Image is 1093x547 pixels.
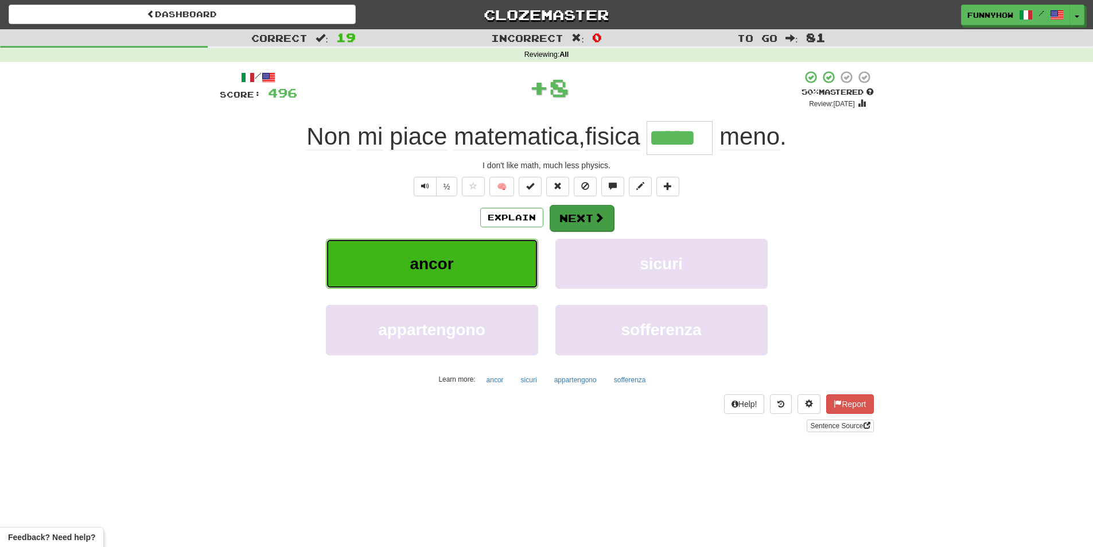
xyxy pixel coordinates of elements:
[559,51,569,59] strong: All
[548,371,603,389] button: appartengono
[220,90,261,99] span: Score:
[608,371,652,389] button: sofferenza
[306,123,351,150] span: Non
[462,177,485,196] button: Favorite sentence (alt+f)
[574,177,597,196] button: Ignore sentence (alt+i)
[438,375,475,383] small: Learn more:
[571,33,584,43] span: :
[268,86,297,100] span: 496
[802,87,874,98] div: Mastered
[737,32,777,44] span: To go
[9,5,356,24] a: Dashboard
[585,123,640,150] span: fisica
[410,255,453,273] span: ancor
[515,371,543,389] button: sicuri
[529,70,549,104] span: +
[480,208,543,227] button: Explain
[436,177,458,196] button: ½
[220,70,297,84] div: /
[961,5,1070,25] a: Funnyhow /
[592,30,602,44] span: 0
[826,394,873,414] button: Report
[1038,9,1044,17] span: /
[414,177,437,196] button: Play sentence audio (ctl+space)
[719,123,780,150] span: meno
[806,30,826,44] span: 81
[390,123,447,150] span: piace
[373,5,720,25] a: Clozemaster
[621,321,701,339] span: sofferenza
[220,160,874,171] div: I don't like math, much less physics.
[640,255,683,273] span: sicuri
[807,420,873,432] a: Sentence Source
[546,177,569,196] button: Reset to 0% Mastered (alt+r)
[555,239,768,289] button: sicuri
[316,33,328,43] span: :
[491,32,563,44] span: Incorrect
[549,73,569,102] span: 8
[378,321,485,339] span: appartengono
[357,123,383,150] span: mi
[629,177,652,196] button: Edit sentence (alt+d)
[306,123,647,150] span: ,
[601,177,624,196] button: Discuss sentence (alt+u)
[519,177,542,196] button: Set this sentence to 100% Mastered (alt+m)
[411,177,458,196] div: Text-to-speech controls
[809,100,855,108] small: Review: [DATE]
[785,33,798,43] span: :
[555,305,768,355] button: sofferenza
[550,205,614,231] button: Next
[802,87,819,96] span: 50 %
[251,32,308,44] span: Correct
[724,394,765,414] button: Help!
[770,394,792,414] button: Round history (alt+y)
[454,123,578,150] span: matematica
[8,532,95,543] span: Open feedback widget
[656,177,679,196] button: Add to collection (alt+a)
[967,10,1013,20] span: Funnyhow
[326,305,538,355] button: appartengono
[326,239,538,289] button: ancor
[336,30,356,44] span: 19
[480,371,510,389] button: ancor
[489,177,514,196] button: 🧠
[713,123,786,150] span: .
